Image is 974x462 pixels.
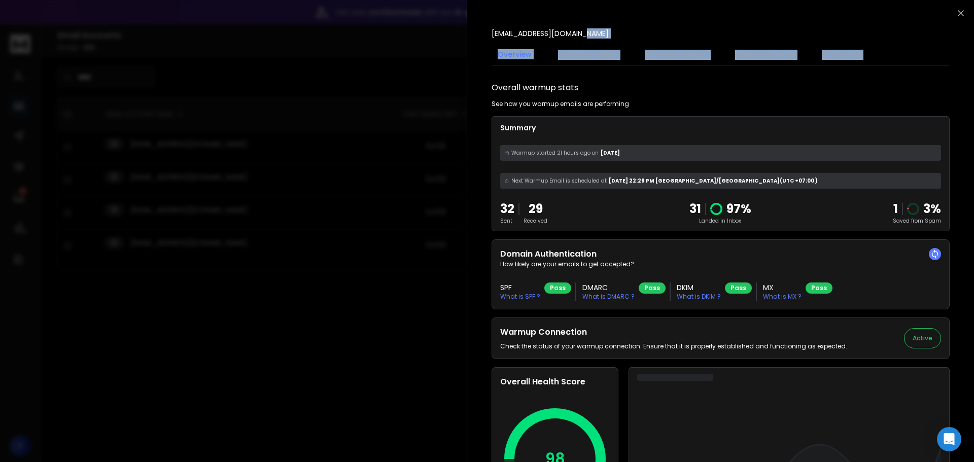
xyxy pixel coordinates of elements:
div: Pass [806,282,832,294]
p: 97 % [726,201,751,217]
p: Saved from Spam [893,217,941,225]
div: Open Intercom Messenger [937,427,961,451]
p: What is SPF ? [500,293,540,301]
span: Next Warmup Email is scheduled at [511,177,607,185]
div: Pass [544,282,571,294]
div: [DATE] [500,145,941,161]
button: Warmup Settings [639,44,715,66]
button: IMAP/ SMTP [816,44,869,66]
button: Overview [492,43,538,66]
p: Landed in Inbox [689,217,751,225]
h2: Domain Authentication [500,248,941,260]
h2: Overall Health Score [500,376,610,388]
strong: 1 [893,200,898,217]
p: See how you warmup emails are performing [492,100,629,108]
p: Check the status of your warmup connection. Ensure that it is properly established and functionin... [500,342,847,350]
p: What is DKIM ? [677,293,721,301]
p: What is MX ? [763,293,802,301]
p: 31 [689,201,701,217]
div: Pass [639,282,666,294]
p: 3 % [923,201,941,217]
p: Received [524,217,547,225]
p: 32 [500,201,514,217]
p: Summary [500,123,941,133]
h1: Overall warmup stats [492,82,578,94]
p: What is DMARC ? [582,293,635,301]
p: How likely are your emails to get accepted? [500,260,941,268]
button: Mailbox Settings [729,44,802,66]
h3: MX [763,282,802,293]
h2: Warmup Connection [500,326,847,338]
h3: DKIM [677,282,721,293]
h3: DMARC [582,282,635,293]
button: Campaign Stats [552,44,624,66]
span: Warmup started 21 hours ago on [511,149,599,157]
button: Active [904,328,941,348]
p: [EMAIL_ADDRESS][DOMAIN_NAME] [492,28,609,39]
div: [DATE] 22:29 PM [GEOGRAPHIC_DATA]/[GEOGRAPHIC_DATA] (UTC +07:00 ) [500,173,941,189]
h3: SPF [500,282,540,293]
p: 29 [524,201,547,217]
p: Sent [500,217,514,225]
div: Pass [725,282,752,294]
